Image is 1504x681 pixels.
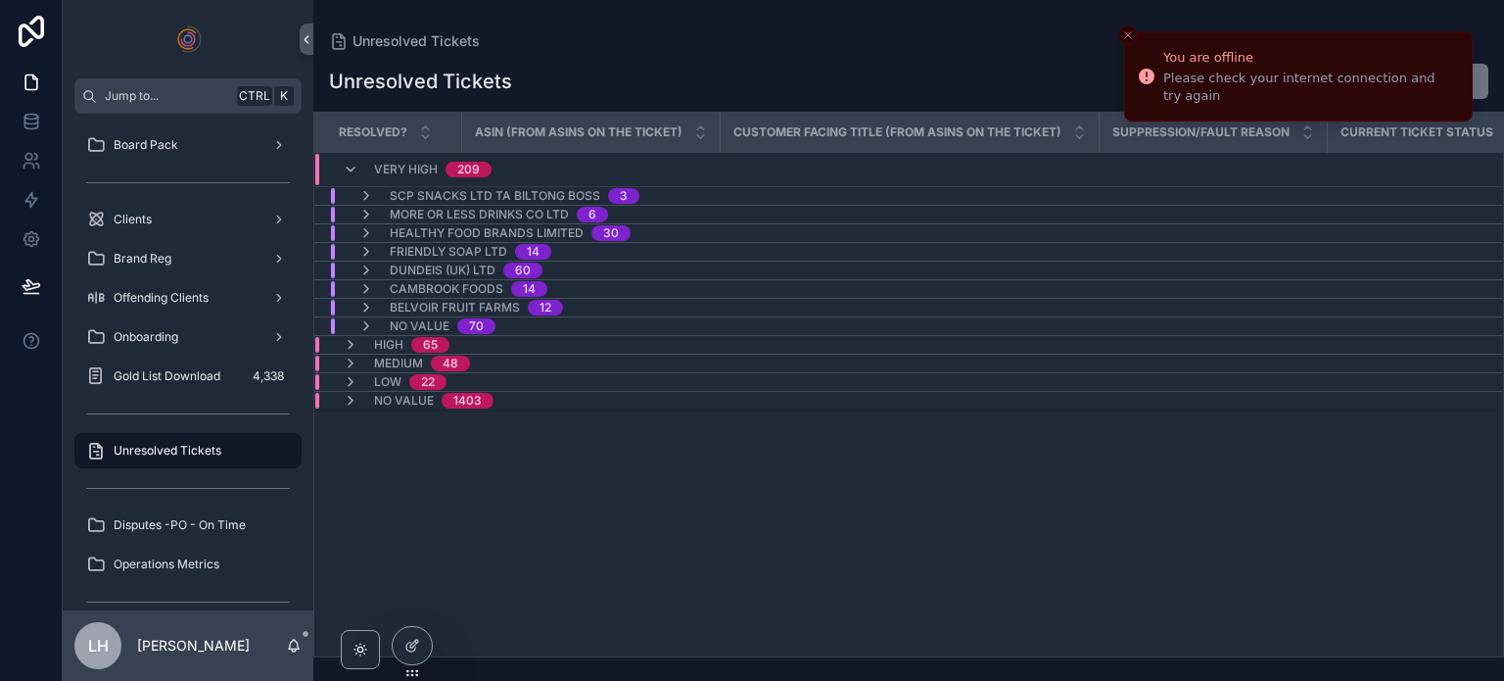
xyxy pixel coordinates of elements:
a: Board Pack [74,127,302,163]
a: Gold List Download4,338 [74,359,302,394]
span: High [374,337,403,353]
span: Friendly Soap Ltd [390,244,507,260]
span: Cambrook Foods [390,281,503,297]
div: 22 [421,374,435,390]
span: Clients [114,212,152,227]
a: Disputes -PO - On Time [74,508,302,543]
span: Unresolved Tickets [352,31,480,51]
div: 4,338 [247,365,290,388]
span: Low [374,374,401,390]
span: Unresolved Tickets [114,443,221,459]
div: 209 [457,162,480,177]
span: Gold List Download [114,368,220,384]
a: Unresolved Tickets [329,31,480,51]
span: K [276,88,292,104]
img: App logo [172,24,204,55]
span: Disputes -PO - On Time [114,517,246,533]
span: Ctrl [237,86,272,106]
span: More or Less Drinks Co Ltd [390,207,569,222]
div: 1403 [453,393,482,409]
a: Brand Reg [74,241,302,276]
span: ASIN (from ASINs On The Ticket) [475,124,682,140]
span: Current Ticket Status [1340,124,1493,140]
div: 65 [423,337,438,353]
div: 48 [443,356,458,371]
a: Clients [74,202,302,237]
span: No value [390,318,449,334]
span: Onboarding [114,329,178,345]
div: 60 [515,263,531,278]
span: Healthy Food Brands Limited [390,225,584,241]
span: No value [374,393,434,409]
span: Medium [374,356,423,371]
p: [PERSON_NAME] [137,636,250,656]
div: 14 [527,244,540,260]
div: 30 [603,225,619,241]
button: Close toast [1118,25,1138,45]
a: Operations Metrics [74,547,302,582]
span: LH [88,634,109,657]
span: Board Pack [114,137,178,153]
span: Belvoir Fruit Farms [390,300,520,316]
span: Suppression/Fault Reason [1112,124,1290,140]
a: Unresolved Tickets [74,433,302,468]
div: 14 [523,281,536,297]
span: Dundeis (UK) Ltd [390,263,495,278]
div: 6 [588,207,596,222]
div: Please check your internet connection and try again [1163,70,1456,105]
div: 12 [540,300,551,316]
span: Resolved? [339,124,407,140]
div: 70 [469,318,484,334]
span: Very High [374,162,438,177]
span: Offending Clients [114,290,209,306]
a: Onboarding [74,319,302,355]
div: 3 [620,188,628,204]
div: scrollable content [63,114,313,610]
span: Operations Metrics [114,557,219,572]
span: Jump to... [105,88,229,104]
div: You are offline [1163,48,1456,68]
span: SCP Snacks Ltd TA Biltong Boss [390,188,600,204]
button: Jump to...CtrlK [74,78,302,114]
a: Offending Clients [74,280,302,316]
span: Customer Facing Title (from ASINs On The Ticket) [733,124,1061,140]
h1: Unresolved Tickets [329,68,512,95]
span: Brand Reg [114,251,171,267]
